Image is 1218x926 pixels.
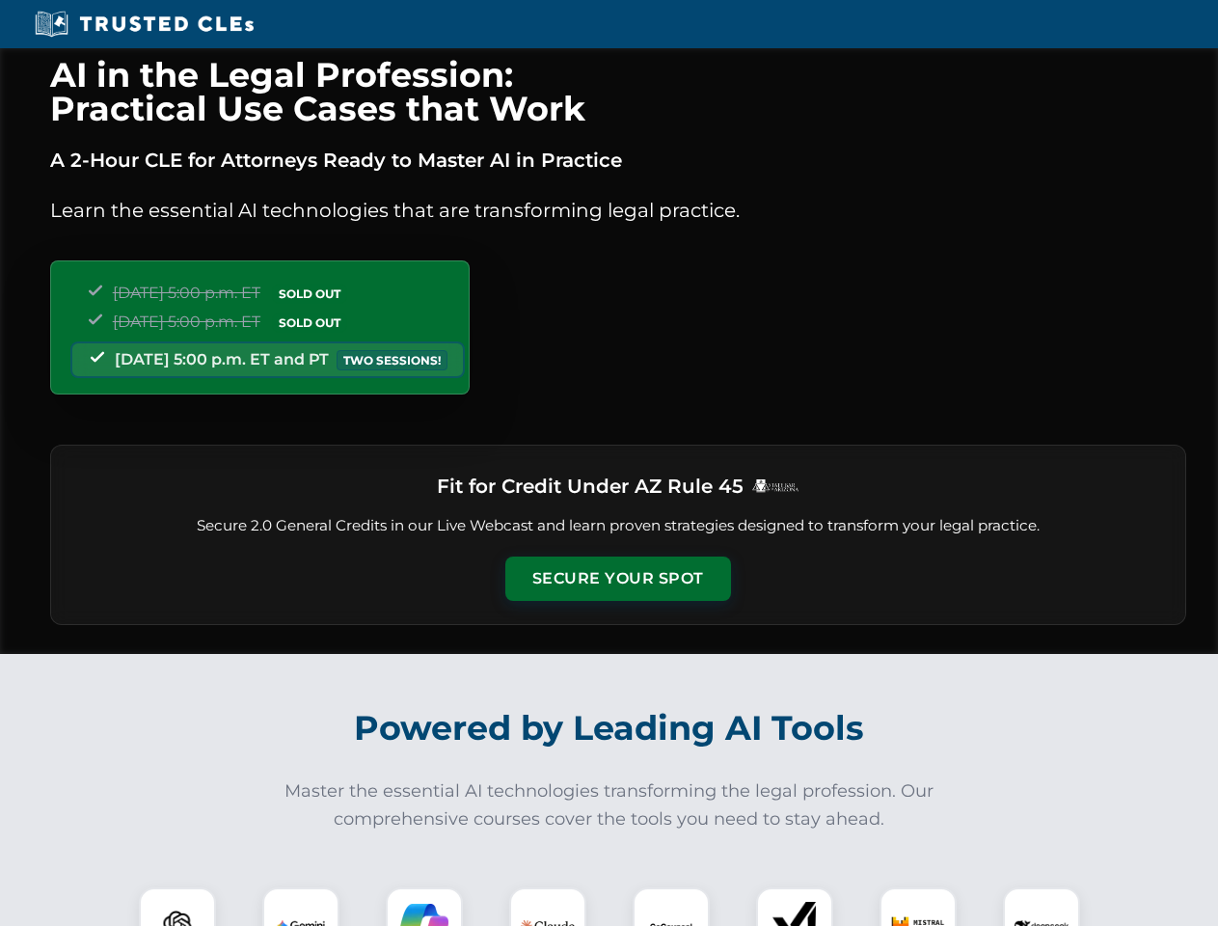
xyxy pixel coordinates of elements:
[113,313,260,331] span: [DATE] 5:00 p.m. ET
[50,58,1186,125] h1: AI in the Legal Profession: Practical Use Cases that Work
[751,478,799,493] img: Logo
[505,557,731,601] button: Secure Your Spot
[75,694,1144,762] h2: Powered by Leading AI Tools
[113,284,260,302] span: [DATE] 5:00 p.m. ET
[50,145,1186,176] p: A 2-Hour CLE for Attorneys Ready to Master AI in Practice
[272,777,947,833] p: Master the essential AI technologies transforming the legal profession. Our comprehensive courses...
[74,515,1162,537] p: Secure 2.0 General Credits in our Live Webcast and learn proven strategies designed to transform ...
[50,195,1186,226] p: Learn the essential AI technologies that are transforming legal practice.
[272,284,347,304] span: SOLD OUT
[437,469,744,504] h3: Fit for Credit Under AZ Rule 45
[29,10,259,39] img: Trusted CLEs
[272,313,347,333] span: SOLD OUT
